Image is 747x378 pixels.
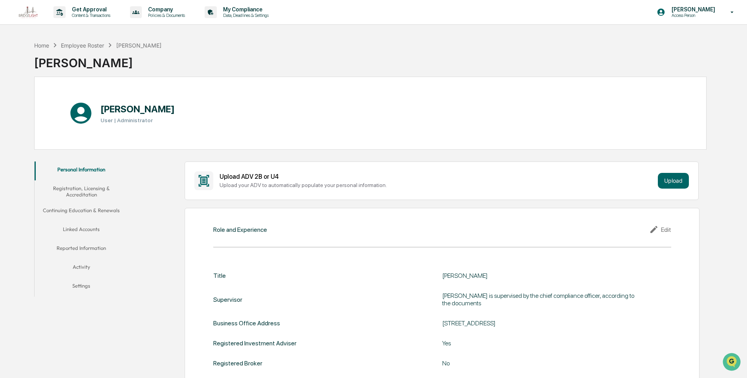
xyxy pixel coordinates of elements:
[217,6,273,13] p: My Compliance
[442,339,639,347] div: Yes
[35,240,128,259] button: Reported Information
[213,292,242,307] div: Supervisor
[54,96,101,110] a: 🗄️Attestations
[16,99,51,107] span: Preclearance
[19,6,38,18] img: logo
[220,182,654,188] div: Upload your ADV to automatically populate your personal information.
[213,226,267,233] div: Role and Experience
[116,42,161,49] div: [PERSON_NAME]
[213,319,280,327] div: Business Office Address
[27,60,129,68] div: Start new chat
[57,100,63,106] div: 🗄️
[658,173,689,189] button: Upload
[34,50,161,70] div: [PERSON_NAME]
[217,13,273,18] p: Data, Deadlines & Settings
[442,292,639,307] div: [PERSON_NAME] is supervised by the chief compliance officer, according to the documents
[55,133,95,139] a: Powered byPylon
[665,13,719,18] p: Access Person
[66,13,114,18] p: Content & Transactions
[35,221,128,240] button: Linked Accounts
[35,161,128,180] button: Personal Information
[142,13,189,18] p: Policies & Documents
[66,6,114,13] p: Get Approval
[665,6,719,13] p: [PERSON_NAME]
[35,180,128,203] button: Registration, Licensing & Accreditation
[27,68,99,74] div: We're available if you need us!
[34,42,49,49] div: Home
[213,272,226,279] div: Title
[35,278,128,297] button: Settings
[649,225,671,234] div: Edit
[220,173,654,180] div: Upload ADV 2B or U4
[35,259,128,278] button: Activity
[213,360,262,367] div: Registered Broker
[8,17,143,29] p: How can we help?
[442,360,639,367] div: No
[213,339,297,347] div: Registered Investment Adviser
[16,114,49,122] span: Data Lookup
[78,133,95,139] span: Pylon
[442,272,639,279] div: [PERSON_NAME]
[8,115,14,121] div: 🔎
[8,60,22,74] img: 1746055101610-c473b297-6a78-478c-a979-82029cc54cd1
[722,352,743,373] iframe: Open customer support
[134,62,143,72] button: Start new chat
[101,103,175,115] h1: [PERSON_NAME]
[61,42,104,49] div: Employee Roster
[35,202,128,221] button: Continuing Education & Renewals
[5,111,53,125] a: 🔎Data Lookup
[142,6,189,13] p: Company
[35,161,128,297] div: secondary tabs example
[5,96,54,110] a: 🖐️Preclearance
[101,117,175,123] h3: User | Administrator
[442,319,639,327] div: [STREET_ADDRESS]
[65,99,97,107] span: Attestations
[8,100,14,106] div: 🖐️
